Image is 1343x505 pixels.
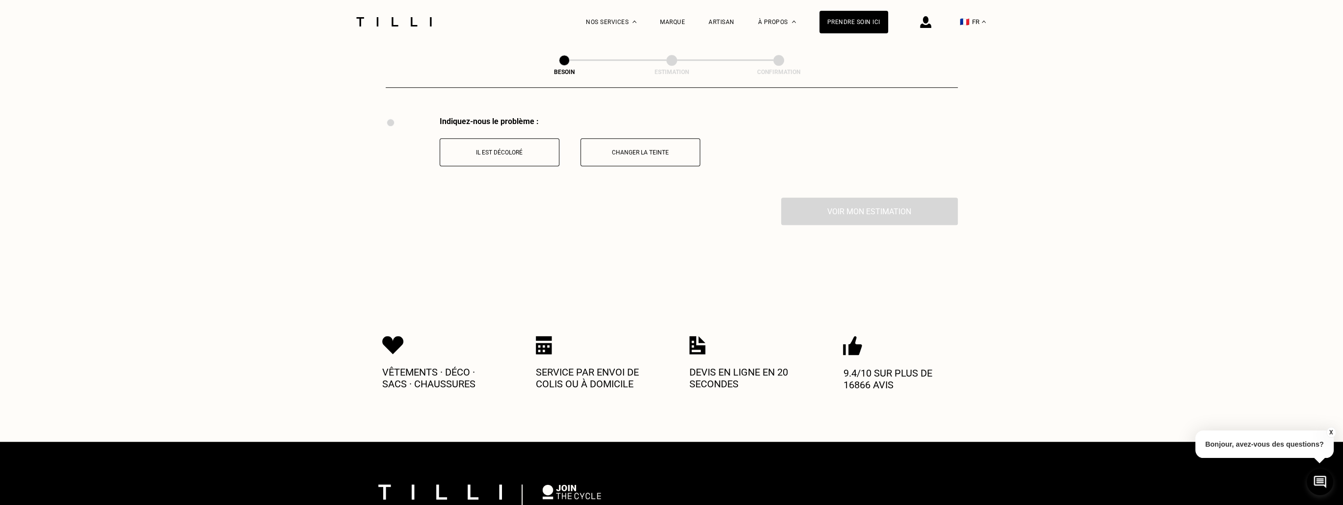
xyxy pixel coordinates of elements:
p: Bonjour, avez-vous des questions? [1195,430,1334,458]
div: Confirmation [730,69,828,76]
img: Icon [843,336,862,355]
a: Artisan [709,19,735,25]
button: Il est décoloré [440,138,559,166]
p: Vêtements · Déco · Sacs · Chaussures [382,366,500,390]
button: Changer la teinte [580,138,700,166]
a: Prendre soin ici [819,11,888,33]
img: logo Join The Cycle [542,484,601,499]
span: 🇫🇷 [960,17,970,26]
img: Menu déroulant [632,21,636,23]
div: Besoin [515,69,613,76]
p: 9.4/10 sur plus de 16866 avis [843,367,961,391]
img: Logo du service de couturière Tilli [353,17,435,26]
img: Icon [382,336,404,354]
p: Devis en ligne en 20 secondes [689,366,807,390]
img: Icon [689,336,706,354]
div: Estimation [623,69,721,76]
img: logo Tilli [378,484,502,500]
p: Il est décoloré [445,149,554,156]
div: Indiquez-nous le problème : [440,117,700,126]
button: X [1326,427,1336,438]
img: icône connexion [920,16,931,28]
img: Icon [536,336,552,354]
img: Menu déroulant à propos [792,21,796,23]
img: menu déroulant [982,21,986,23]
p: Changer la teinte [586,149,695,156]
p: Service par envoi de colis ou à domicile [536,366,654,390]
a: Marque [660,19,685,25]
